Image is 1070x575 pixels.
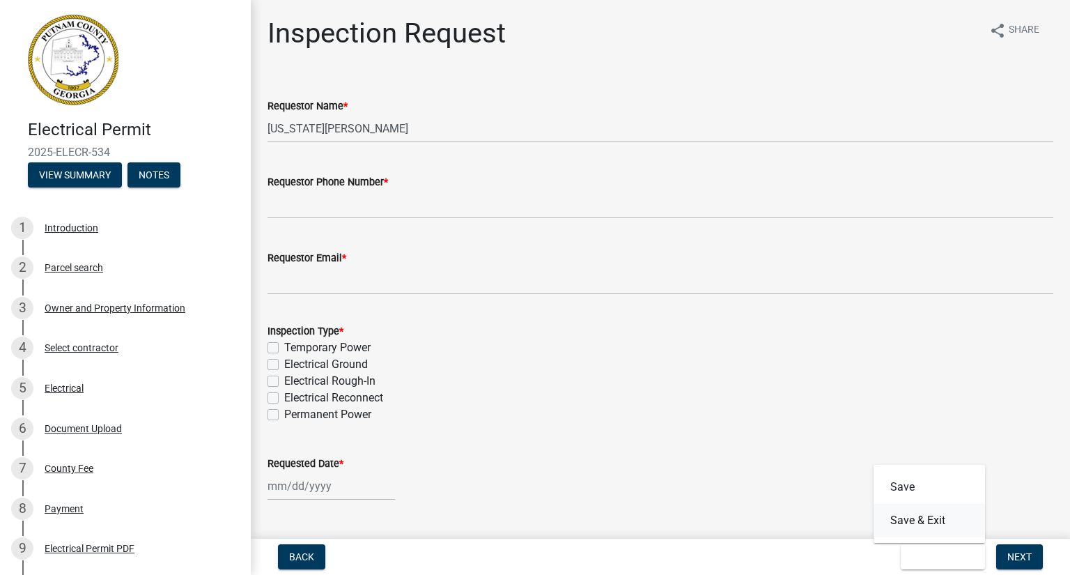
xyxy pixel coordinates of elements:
[45,263,103,273] div: Parcel search
[267,178,388,187] label: Requestor Phone Number
[45,223,98,233] div: Introduction
[978,17,1050,44] button: shareShare
[28,146,223,159] span: 2025-ELECR-534
[284,356,368,373] label: Electrical Ground
[267,472,395,500] input: mm/dd/yyyy
[11,297,33,319] div: 3
[874,470,985,504] button: Save
[28,162,122,187] button: View Summary
[28,15,118,105] img: Putnam County, Georgia
[284,373,375,390] label: Electrical Rough-In
[912,551,966,562] span: Save & Exit
[284,406,371,423] label: Permanent Power
[11,337,33,359] div: 4
[267,327,343,337] label: Inspection Type
[11,537,33,560] div: 9
[11,498,33,520] div: 8
[1007,551,1032,562] span: Next
[45,343,118,353] div: Select contractor
[45,544,134,553] div: Electrical Permit PDF
[989,22,1006,39] i: share
[278,544,325,569] button: Back
[289,551,314,562] span: Back
[874,504,985,537] button: Save & Exit
[45,463,93,473] div: County Fee
[267,459,343,469] label: Requested Date
[11,217,33,239] div: 1
[28,170,122,181] wm-modal-confirm: Summary
[267,254,346,263] label: Requestor Email
[45,424,122,434] div: Document Upload
[127,170,180,181] wm-modal-confirm: Notes
[267,102,348,112] label: Requestor Name
[267,17,506,50] h1: Inspection Request
[11,377,33,399] div: 5
[874,465,985,543] div: Save & Exit
[28,120,240,140] h4: Electrical Permit
[45,383,84,393] div: Electrical
[284,390,383,406] label: Electrical Reconnect
[127,162,180,187] button: Notes
[11,457,33,480] div: 7
[11,256,33,279] div: 2
[901,544,985,569] button: Save & Exit
[1009,22,1039,39] span: Share
[45,504,84,514] div: Payment
[996,544,1043,569] button: Next
[284,339,371,356] label: Temporary Power
[11,417,33,440] div: 6
[45,303,185,313] div: Owner and Property Information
